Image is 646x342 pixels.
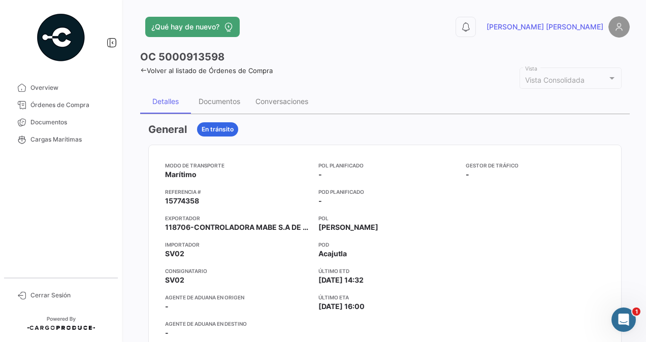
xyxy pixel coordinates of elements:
[30,100,110,110] span: Órdenes de Compra
[30,118,110,127] span: Documentos
[318,214,458,222] app-card-info-title: POL
[318,161,458,169] app-card-info-title: POL Planificado
[140,66,273,75] a: Volver al listado de Órdenes de Compra
[165,267,310,275] app-card-info-title: Consignatario
[152,97,179,106] div: Detalles
[318,301,365,312] span: [DATE] 16:00
[165,169,197,180] span: Marítimo
[165,301,169,312] span: -
[318,241,458,249] app-card-info-title: POD
[202,125,234,134] span: En tránsito
[8,114,114,131] a: Documentos
[30,135,110,144] span: Cargas Marítimas
[30,83,110,92] span: Overview
[145,17,240,37] button: ¿Qué hay de nuevo?
[165,161,310,169] app-card-info-title: Modo de Transporte
[466,161,605,169] app-card-info-title: Gestor de Tráfico
[466,169,469,180] span: -
[165,293,310,301] app-card-info-title: Agente de Aduana en Origen
[608,16,630,38] img: placeholder-user.png
[199,97,240,106] div: Documentos
[8,79,114,96] a: Overview
[151,22,219,32] span: ¿Qué hay de nuevo?
[165,214,310,222] app-card-info-title: Exportador
[165,249,184,259] span: SV02
[318,169,322,180] span: -
[36,12,86,63] img: powered-by.png
[148,122,187,136] h3: General
[165,241,310,249] app-card-info-title: Importador
[165,188,310,196] app-card-info-title: Referencia #
[318,293,458,301] app-card-info-title: Último ETA
[165,196,199,206] span: 15774358
[165,222,310,232] span: 118706-CONTROLADORA MABE S.A DE CV
[8,131,114,148] a: Cargas Marítimas
[318,249,347,259] span: Acajutla
[318,267,458,275] app-card-info-title: Último ETD
[255,97,308,106] div: Conversaciones
[318,196,322,206] span: -
[487,22,603,32] span: [PERSON_NAME] [PERSON_NAME]
[8,96,114,114] a: Órdenes de Compra
[632,307,640,316] span: 1
[165,275,184,285] span: SV02
[165,328,169,338] span: -
[318,275,364,285] span: [DATE] 14:32
[318,222,378,232] span: [PERSON_NAME]
[30,291,110,300] span: Cerrar Sesión
[611,307,636,332] iframe: Intercom live chat
[140,50,224,64] h3: OC 5000913598
[525,76,585,84] mat-select-trigger: Vista Consolidada
[318,188,458,196] app-card-info-title: POD Planificado
[165,320,310,328] app-card-info-title: Agente de Aduana en Destino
